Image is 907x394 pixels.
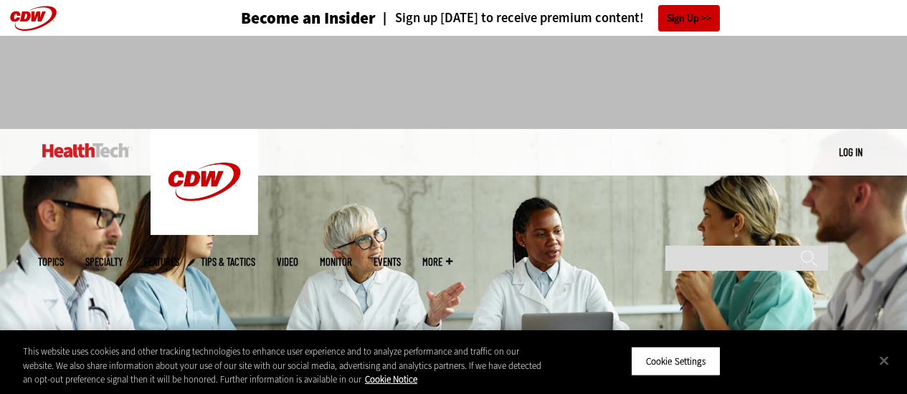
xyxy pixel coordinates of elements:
a: Sign Up [658,5,720,32]
span: More [422,256,452,267]
h3: Become an Insider [241,10,376,27]
span: Specialty [85,256,123,267]
a: Log in [839,145,863,158]
img: Home [151,129,258,235]
div: This website uses cookies and other tracking technologies to enhance user experience and to analy... [23,345,544,387]
a: CDW [151,224,258,239]
a: Events [374,256,401,267]
img: Home [42,143,129,158]
a: MonITor [320,256,352,267]
div: User menu [839,145,863,160]
button: Close [868,345,900,376]
a: Tips & Tactics [201,256,255,267]
a: Features [144,256,179,267]
a: Sign up [DATE] to receive premium content! [376,11,644,25]
a: Video [277,256,298,267]
a: Become an Insider [187,10,376,27]
span: Topics [38,256,64,267]
a: More information about your privacy [365,373,417,385]
iframe: advertisement [193,50,715,115]
button: Cookie Settings [631,346,721,376]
